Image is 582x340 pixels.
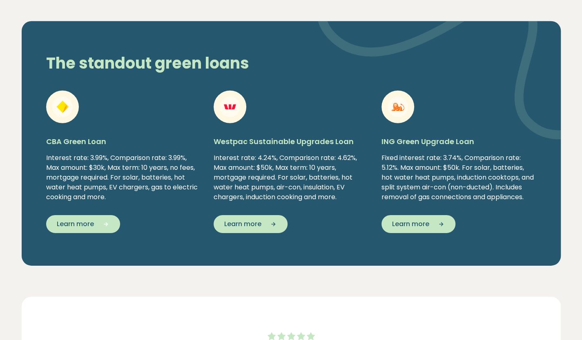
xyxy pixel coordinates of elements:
h5: CBA Green Loan [46,136,201,147]
h5: Westpac Sustainable Upgrades Loan [214,136,368,147]
button: Learn more [381,215,455,233]
span: Learn more [392,219,429,229]
img: Westpac Sustainable Upgrades Loan [220,97,240,117]
button: Learn more [46,215,120,233]
div: Fixed interest rate: 3.74%, Comparison rate: 5.12%. Max amount: $50k. For solar, batteries, hot w... [381,153,536,202]
h2: The standout green loans [40,54,375,73]
span: Learn more [224,219,261,229]
div: Interest rate: 4.24%, Comparison rate: 4.62%, Max amount: $50k, Max term: 10 years, mortgage requ... [214,153,368,202]
img: CBA Green Loan [52,97,73,117]
span: Learn more [57,219,94,229]
div: Interest rate: 3.99%, Comparison rate: 3.99%, Max amount: $30k, Max term: 10 years, no fees, mort... [46,153,201,202]
button: Learn more [214,215,288,233]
